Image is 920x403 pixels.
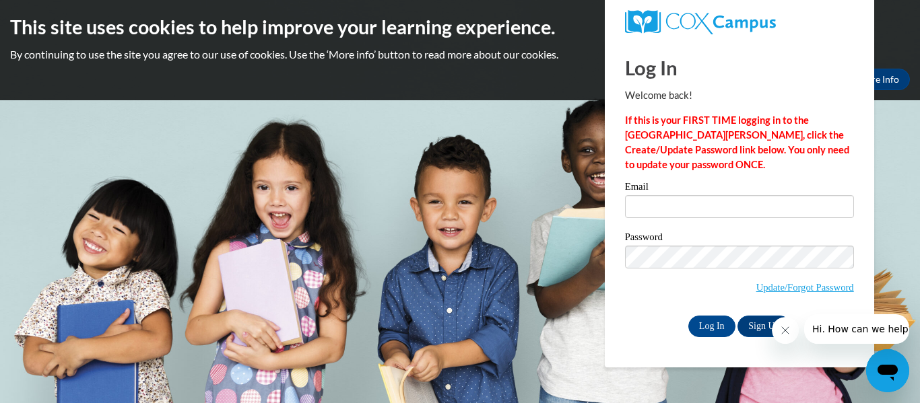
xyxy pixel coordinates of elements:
a: Update/Forgot Password [756,282,854,293]
label: Password [625,232,854,246]
a: COX Campus [625,10,854,34]
img: COX Campus [625,10,776,34]
h1: Log In [625,54,854,81]
input: Log In [688,316,735,337]
a: Sign Up [737,316,790,337]
iframe: Message from company [804,314,909,344]
h2: This site uses cookies to help improve your learning experience. [10,13,910,40]
strong: If this is your FIRST TIME logging in to the [GEOGRAPHIC_DATA][PERSON_NAME], click the Create/Upd... [625,114,849,170]
label: Email [625,182,854,195]
iframe: Close message [772,317,799,344]
p: By continuing to use the site you agree to our use of cookies. Use the ‘More info’ button to read... [10,47,910,62]
iframe: Button to launch messaging window [866,349,909,392]
p: Welcome back! [625,88,854,103]
a: More Info [847,69,910,90]
span: Hi. How can we help? [8,9,109,20]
